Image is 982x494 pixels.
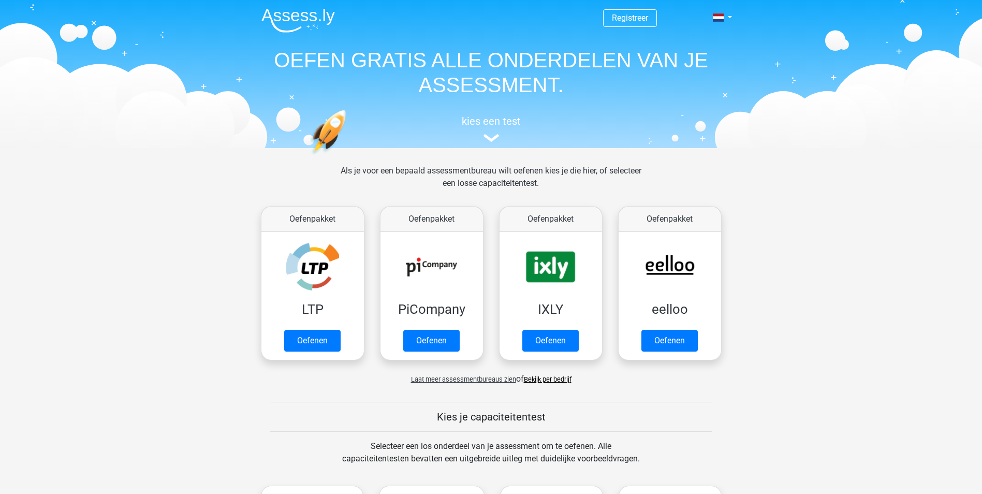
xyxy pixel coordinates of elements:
[411,375,516,383] span: Laat meer assessmentbureaus zien
[641,330,698,352] a: Oefenen
[332,165,650,202] div: Als je voor een bepaald assessmentbureau wilt oefenen kies je die hier, of selecteer een losse ca...
[261,8,335,33] img: Assessly
[524,375,571,383] a: Bekijk per bedrijf
[253,48,729,97] h1: OEFEN GRATIS ALLE ONDERDELEN VAN JE ASSESSMENT.
[310,110,386,204] img: oefenen
[253,115,729,127] h5: kies een test
[612,13,648,23] a: Registreer
[332,440,650,477] div: Selecteer een los onderdeel van je assessment om te oefenen. Alle capaciteitentesten bevatten een...
[483,134,499,142] img: assessment
[403,330,460,352] a: Oefenen
[522,330,579,352] a: Oefenen
[253,365,729,385] div: of
[284,330,341,352] a: Oefenen
[253,115,729,142] a: kies een test
[270,411,712,423] h5: Kies je capaciteitentest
